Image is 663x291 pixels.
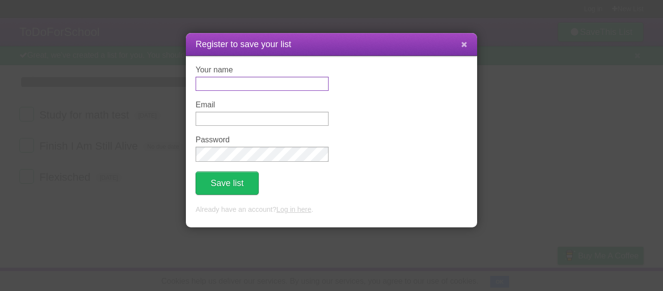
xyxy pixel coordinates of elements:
h1: Register to save your list [196,38,467,51]
label: Password [196,136,329,144]
button: Save list [196,171,259,195]
label: Email [196,101,329,109]
label: Your name [196,66,329,74]
a: Log in here [276,205,311,213]
p: Already have an account? . [196,205,467,215]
